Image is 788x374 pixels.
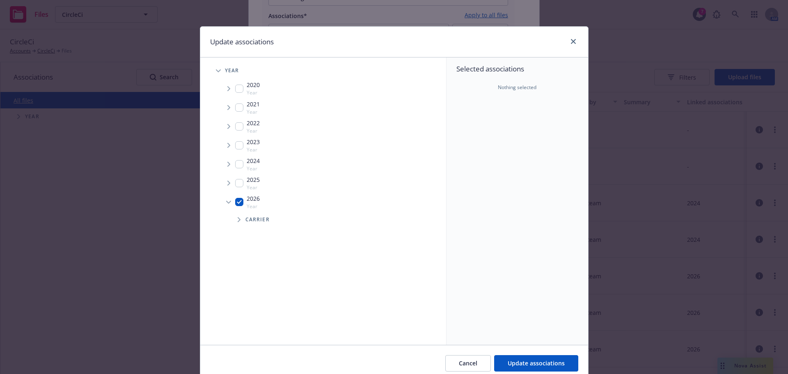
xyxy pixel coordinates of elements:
[247,138,260,146] span: 2023
[494,355,578,372] button: Update associations
[498,84,536,91] span: Nothing selected
[210,37,274,47] h1: Update associations
[245,217,270,222] span: Carrier
[568,37,578,46] a: close
[456,64,578,74] span: Selected associations
[247,156,260,165] span: 2024
[247,194,260,203] span: 2026
[247,203,260,210] span: Year
[247,119,260,127] span: 2022
[225,68,239,73] span: Year
[445,355,491,372] button: Cancel
[247,80,260,89] span: 2020
[247,100,260,108] span: 2021
[200,62,446,228] div: Tree Example
[247,184,260,191] span: Year
[247,165,260,172] span: Year
[247,175,260,184] span: 2025
[247,127,260,134] span: Year
[247,146,260,153] span: Year
[247,108,260,115] span: Year
[508,359,565,367] span: Update associations
[247,89,260,96] span: Year
[459,359,477,367] span: Cancel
